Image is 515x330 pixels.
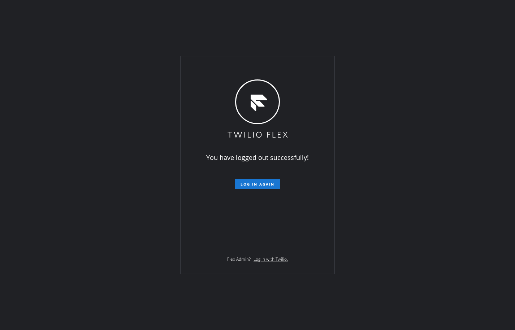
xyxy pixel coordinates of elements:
a: Log in with Twilio. [254,256,288,262]
span: Log in again [241,182,274,187]
span: You have logged out successfully! [206,153,309,162]
button: Log in again [235,179,280,189]
span: Flex Admin? [227,256,251,262]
